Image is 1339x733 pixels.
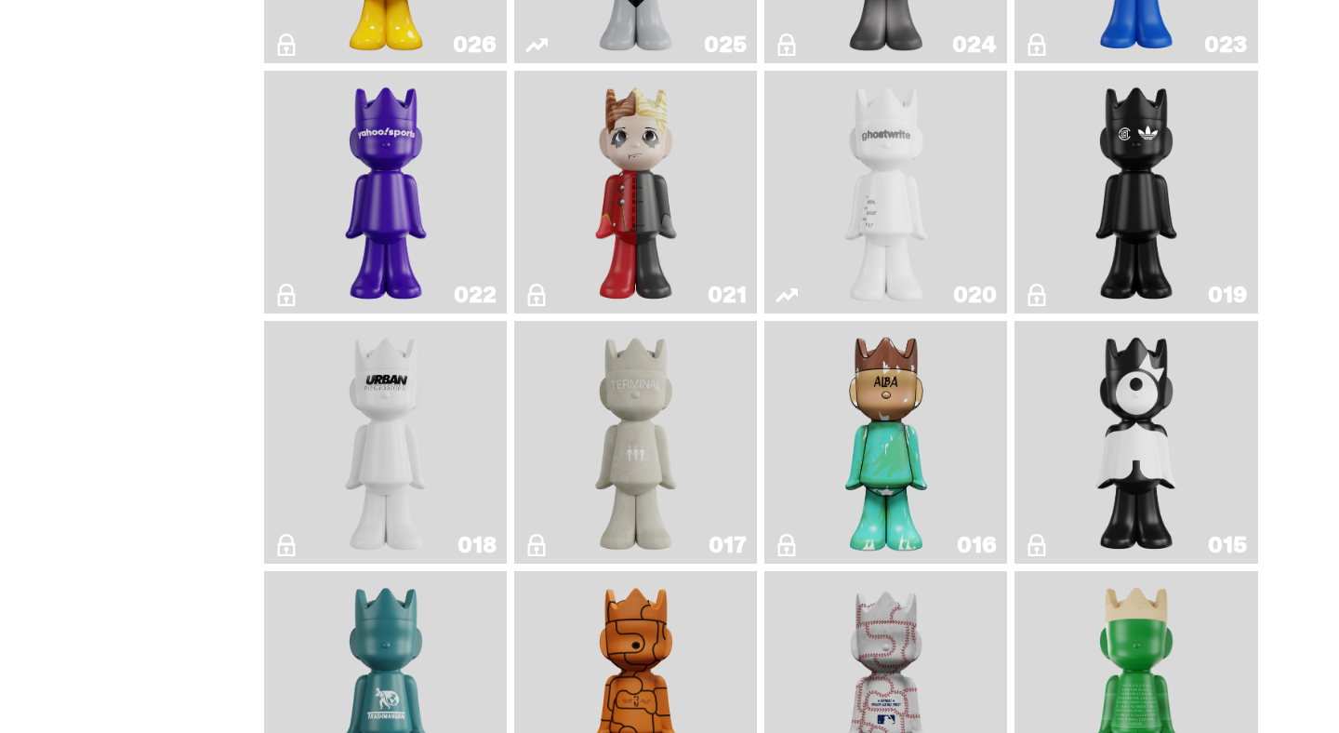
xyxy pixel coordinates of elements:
img: Terminal 27 [587,328,685,556]
img: Year of the Dragon [1087,78,1186,306]
a: U.N. (Black & White) [275,328,496,556]
img: Yahoo! [337,78,435,306]
a: ALBA [776,328,996,556]
div: 020 [953,284,996,306]
div: 021 [708,284,746,306]
div: 017 [709,534,746,556]
img: ALBA [837,328,935,556]
a: Yahoo! [275,78,496,306]
div: 022 [454,284,496,306]
img: U.N. (Black & White) [337,328,435,556]
div: 024 [952,33,996,56]
div: 019 [1208,284,1246,306]
div: 018 [457,534,496,556]
a: Year of the Dragon [1026,78,1246,306]
div: 015 [1208,534,1246,556]
a: Magic Man [525,78,746,306]
a: ghost [776,78,996,306]
img: Magic Man [587,78,685,306]
a: Terminal 27 [525,328,746,556]
div: 026 [453,33,496,56]
div: 023 [1204,33,1246,56]
img: ghost [822,78,950,306]
div: 025 [704,33,746,56]
img: Quest [1087,328,1186,556]
a: Quest [1026,328,1246,556]
div: 016 [957,534,996,556]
